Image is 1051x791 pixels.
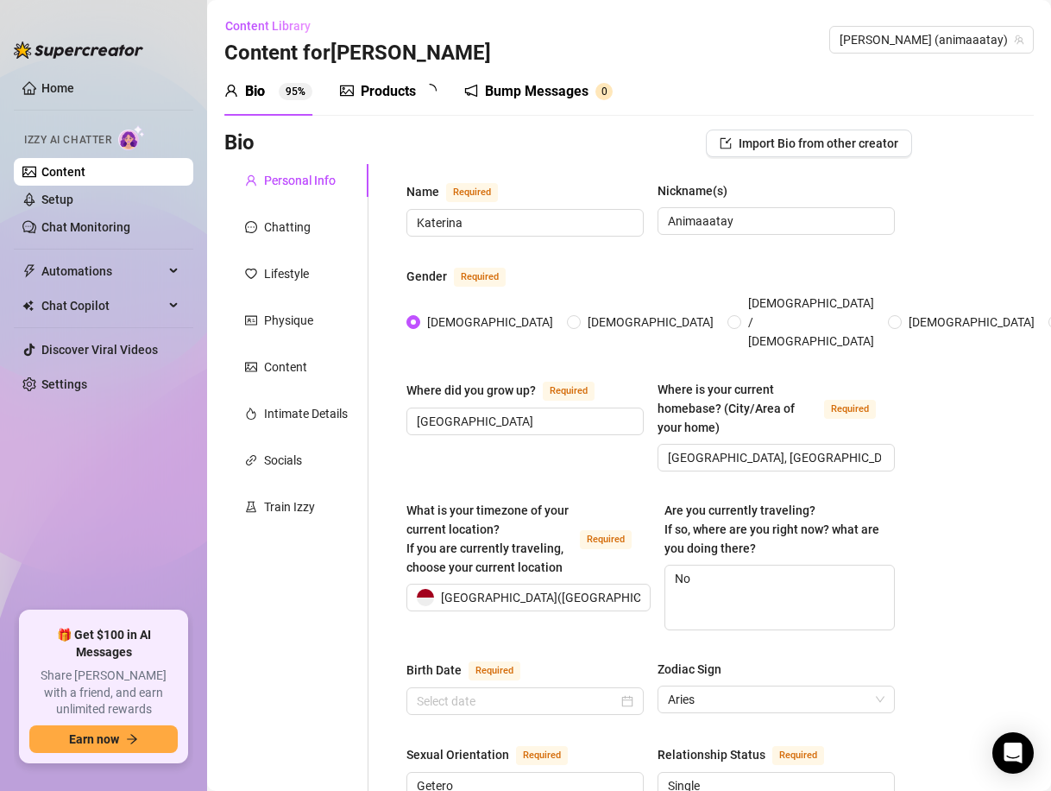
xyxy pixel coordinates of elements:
[224,130,255,157] h3: Bio
[658,744,843,765] label: Relationship Status
[406,744,587,765] label: Sexual Orientation
[658,660,733,679] label: Zodiac Sign
[417,412,630,431] input: Where did you grow up?
[245,174,257,187] span: user
[658,660,721,679] div: Zodiac Sign
[224,84,238,98] span: user
[41,292,164,320] span: Chat Copilot
[441,585,804,611] span: [GEOGRAPHIC_DATA] ( [GEOGRAPHIC_DATA]/[GEOGRAPHIC_DATA] )
[423,84,437,98] span: loading
[420,313,560,332] span: [DEMOGRAPHIC_DATA]
[406,380,614,401] label: Where did you grow up?
[361,81,416,102] div: Products
[14,41,143,59] img: logo-BBDzfeDw.svg
[516,746,568,765] span: Required
[245,408,257,420] span: fire
[245,268,257,280] span: heart
[658,181,727,200] div: Nickname(s)
[340,84,354,98] span: picture
[706,130,912,157] button: Import Bio from other creator
[41,81,74,95] a: Home
[406,182,439,201] div: Name
[406,745,509,764] div: Sexual Orientation
[225,19,311,33] span: Content Library
[264,264,309,283] div: Lifestyle
[245,454,257,466] span: link
[417,213,630,232] input: Name
[772,746,824,765] span: Required
[454,268,506,287] span: Required
[264,171,336,190] div: Personal Info
[406,660,539,680] label: Birth Date
[245,314,257,326] span: idcard
[41,165,85,179] a: Content
[279,83,312,100] sup: 95%
[29,668,178,718] span: Share [PERSON_NAME] with a friend, and earn unlimited rewards
[41,193,73,206] a: Setup
[245,81,265,102] div: Bio
[658,380,817,437] div: Where is your current homebase? (City/Area of your home)
[22,264,36,278] span: thunderbolt
[406,381,536,400] div: Where did you grow up?
[224,40,491,67] h3: Content for [PERSON_NAME]
[245,501,257,513] span: experiment
[664,503,879,555] span: Are you currently traveling? If so, where are you right now? what are you doing there?
[264,311,313,330] div: Physique
[668,212,881,231] input: Nickname(s)
[406,181,517,202] label: Name
[668,448,881,467] input: Where is your current homebase? (City/Area of your home)
[992,732,1034,774] div: Open Intercom Messenger
[22,300,34,312] img: Chat Copilot
[469,661,520,680] span: Required
[264,218,311,237] div: Chatting
[595,83,613,100] sup: 0
[118,125,145,150] img: AI Chatter
[126,733,138,745] span: arrow-right
[264,451,302,470] div: Socials
[29,627,178,661] span: 🎁 Get $100 in AI Messages
[840,27,1023,53] span: Taylor (animaaatay)
[406,267,447,286] div: Gender
[665,566,894,630] textarea: No
[417,589,434,606] img: id
[658,181,739,200] label: Nickname(s)
[406,661,462,680] div: Birth Date
[406,266,525,287] label: Gender
[264,404,348,423] div: Intimate Details
[543,382,595,401] span: Required
[264,497,315,516] div: Train Izzy
[485,81,588,102] div: Bump Messages
[464,84,478,98] span: notification
[902,313,1042,332] span: [DEMOGRAPHIC_DATA]
[24,132,111,149] span: Izzy AI Chatter
[1014,35,1024,45] span: team
[446,183,498,202] span: Required
[29,725,178,753] button: Earn nowarrow-right
[580,530,632,549] span: Required
[668,687,884,712] span: Aries
[741,294,881,351] span: [DEMOGRAPHIC_DATA] / [DEMOGRAPHIC_DATA]
[69,732,119,746] span: Earn now
[581,313,721,332] span: [DEMOGRAPHIC_DATA]
[41,377,87,391] a: Settings
[224,12,324,40] button: Content Library
[739,136,898,150] span: Import Bio from other creator
[658,380,895,437] label: Where is your current homebase? (City/Area of your home)
[41,343,158,357] a: Discover Viral Videos
[824,400,876,419] span: Required
[264,358,307,377] div: Content
[417,692,618,711] input: Birth Date
[41,220,130,234] a: Chat Monitoring
[406,503,569,574] span: What is your timezone of your current location? If you are currently traveling, choose your curre...
[41,257,164,285] span: Automations
[720,137,732,149] span: import
[245,221,257,233] span: message
[245,361,257,373] span: picture
[658,745,765,764] div: Relationship Status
